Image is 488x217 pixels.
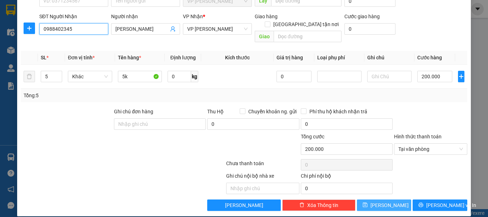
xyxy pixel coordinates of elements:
[207,199,280,211] button: [PERSON_NAME]
[255,31,274,42] span: Giao
[363,202,368,208] span: save
[41,55,46,60] span: SL
[367,71,412,82] input: Ghi Chú
[307,201,338,209] span: Xóa Thông tin
[370,201,409,209] span: [PERSON_NAME]
[344,23,395,35] input: Cước giao hàng
[24,71,35,82] button: delete
[357,199,412,211] button: save[PERSON_NAME]
[398,144,463,154] span: Tại văn phòng
[225,201,263,209] span: [PERSON_NAME]
[282,199,355,211] button: deleteXóa Thông tin
[72,71,108,82] span: Khác
[417,55,442,60] span: Cước hàng
[364,51,414,65] th: Ghi chú
[344,14,380,19] label: Cước giao hàng
[225,159,300,172] div: Chưa thanh toán
[118,55,141,60] span: Tên hàng
[170,55,196,60] span: Định lượng
[226,172,299,183] div: Ghi chú nội bộ nhà xe
[24,23,35,34] button: plus
[183,14,203,19] span: VP Nhận
[418,202,423,208] span: printer
[114,118,206,130] input: Ghi chú đơn hàng
[245,108,299,115] span: Chuyển khoản ng. gửi
[277,55,303,60] span: Giá trị hàng
[170,26,176,32] span: user-add
[274,31,342,42] input: Dọc đường
[39,13,108,20] div: SĐT Người Nhận
[458,71,464,82] button: plus
[111,13,180,20] div: Người nhận
[458,74,464,79] span: plus
[307,108,370,115] span: Phí thu hộ khách nhận trả
[207,109,224,114] span: Thu Hộ
[301,172,393,183] div: Chi phí nội bộ
[24,92,189,99] div: Tổng: 5
[426,201,476,209] span: [PERSON_NAME] và In
[114,109,153,114] label: Ghi chú đơn hàng
[68,55,95,60] span: Đơn vị tính
[24,25,35,31] span: plus
[187,24,248,34] span: VP Hà Tĩnh
[191,71,198,82] span: kg
[277,71,312,82] input: 0
[413,199,467,211] button: printer[PERSON_NAME] và In
[394,134,442,139] label: Hình thức thanh toán
[255,14,278,19] span: Giao hàng
[301,134,324,139] span: Tổng cước
[225,55,250,60] span: Kích thước
[118,71,162,82] input: VD: Bàn, Ghế
[226,183,299,194] input: Nhập ghi chú
[299,202,304,208] span: delete
[270,20,342,28] span: [GEOGRAPHIC_DATA] tận nơi
[314,51,364,65] th: Loại phụ phí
